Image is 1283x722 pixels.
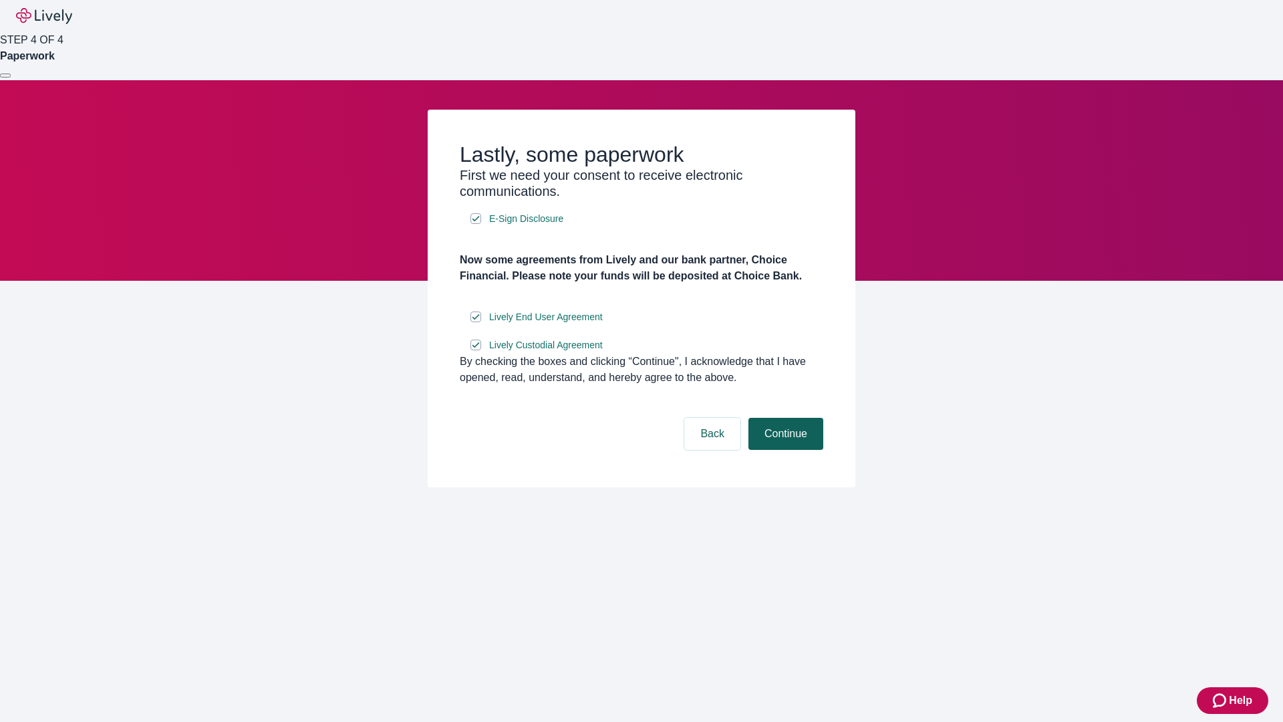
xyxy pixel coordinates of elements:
div: By checking the boxes and clicking “Continue", I acknowledge that I have opened, read, understand... [460,354,823,386]
span: Lively Custodial Agreement [489,338,603,352]
h4: Now some agreements from Lively and our bank partner, Choice Financial. Please note your funds wi... [460,252,823,284]
a: e-sign disclosure document [486,211,566,227]
span: Help [1229,693,1252,709]
span: E-Sign Disclosure [489,212,563,226]
h2: Lastly, some paperwork [460,142,823,167]
a: e-sign disclosure document [486,309,605,326]
h3: First we need your consent to receive electronic communications. [460,167,823,199]
svg: Zendesk support icon [1213,693,1229,709]
span: Lively End User Agreement [489,310,603,324]
img: Lively [16,8,72,24]
button: Continue [748,418,823,450]
button: Zendesk support iconHelp [1197,687,1268,714]
a: e-sign disclosure document [486,337,605,354]
button: Back [684,418,740,450]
